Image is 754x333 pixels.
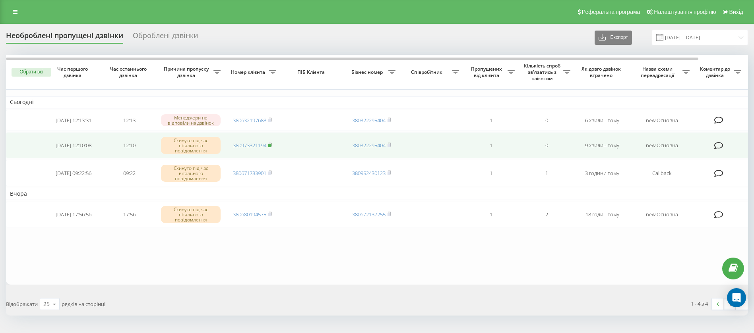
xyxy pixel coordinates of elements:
span: Як довго дзвінок втрачено [581,66,624,78]
span: Відображати [6,300,38,308]
div: Скинуто під час вітального повідомлення [161,206,221,223]
span: Пропущених від клієнта [467,66,508,78]
span: Налаштування профілю [654,9,716,15]
td: 1 [463,160,519,186]
td: 1 [463,202,519,228]
span: Коментар до дзвінка [698,66,734,78]
td: new Основна [630,132,694,158]
td: 6 хвилин тому [574,110,630,131]
div: Open Intercom Messenger [727,288,746,307]
span: Час останнього дзвінка [108,66,151,78]
span: Співробітник [403,69,452,75]
div: Необроблені пропущені дзвінки [6,31,123,44]
td: new Основна [630,110,694,131]
td: 18 годин тому [574,202,630,228]
td: [DATE] 09:22:56 [46,160,101,186]
a: 380672137255 [352,211,386,218]
div: Оброблені дзвінки [133,31,198,44]
span: ПІБ Клієнта [287,69,337,75]
td: 0 [519,110,574,131]
td: 2 [519,202,574,228]
button: Обрати всі [12,68,51,77]
span: Реферальна програма [582,9,640,15]
a: 380632197688 [233,117,266,124]
a: 380952430123 [352,169,386,177]
div: 25 [43,300,50,308]
span: Час першого дзвінка [52,66,95,78]
td: 09:22 [101,160,157,186]
td: 1 [519,160,574,186]
td: [DATE] 17:56:56 [46,202,101,228]
td: [DATE] 12:13:31 [46,110,101,131]
span: Кількість спроб зв'язатись з клієнтом [523,63,563,81]
button: Експорт [595,31,632,45]
td: 1 [463,132,519,158]
span: Бізнес номер [348,69,388,75]
td: 12:10 [101,132,157,158]
td: 3 години тому [574,160,630,186]
span: Назва схеми переадресації [634,66,682,78]
td: 9 хвилин тому [574,132,630,158]
span: Причина пропуску дзвінка [161,66,213,78]
a: 380322295404 [352,117,386,124]
td: new Основна [630,202,694,228]
td: 12:13 [101,110,157,131]
div: Скинуто під час вітального повідомлення [161,165,221,182]
div: Менеджери не відповіли на дзвінок [161,114,221,126]
a: 1 [724,298,736,310]
td: 1 [463,110,519,131]
td: [DATE] 12:10:08 [46,132,101,158]
a: 380973321194 [233,142,266,149]
span: Номер клієнта [229,69,269,75]
a: 380322295404 [352,142,386,149]
td: 0 [519,132,574,158]
div: 1 - 4 з 4 [691,300,708,308]
td: Callback [630,160,694,186]
span: рядків на сторінці [62,300,105,308]
td: 17:56 [101,202,157,228]
a: 380680194575 [233,211,266,218]
a: 380671733901 [233,169,266,177]
div: Скинуто під час вітального повідомлення [161,137,221,154]
span: Вихід [729,9,743,15]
